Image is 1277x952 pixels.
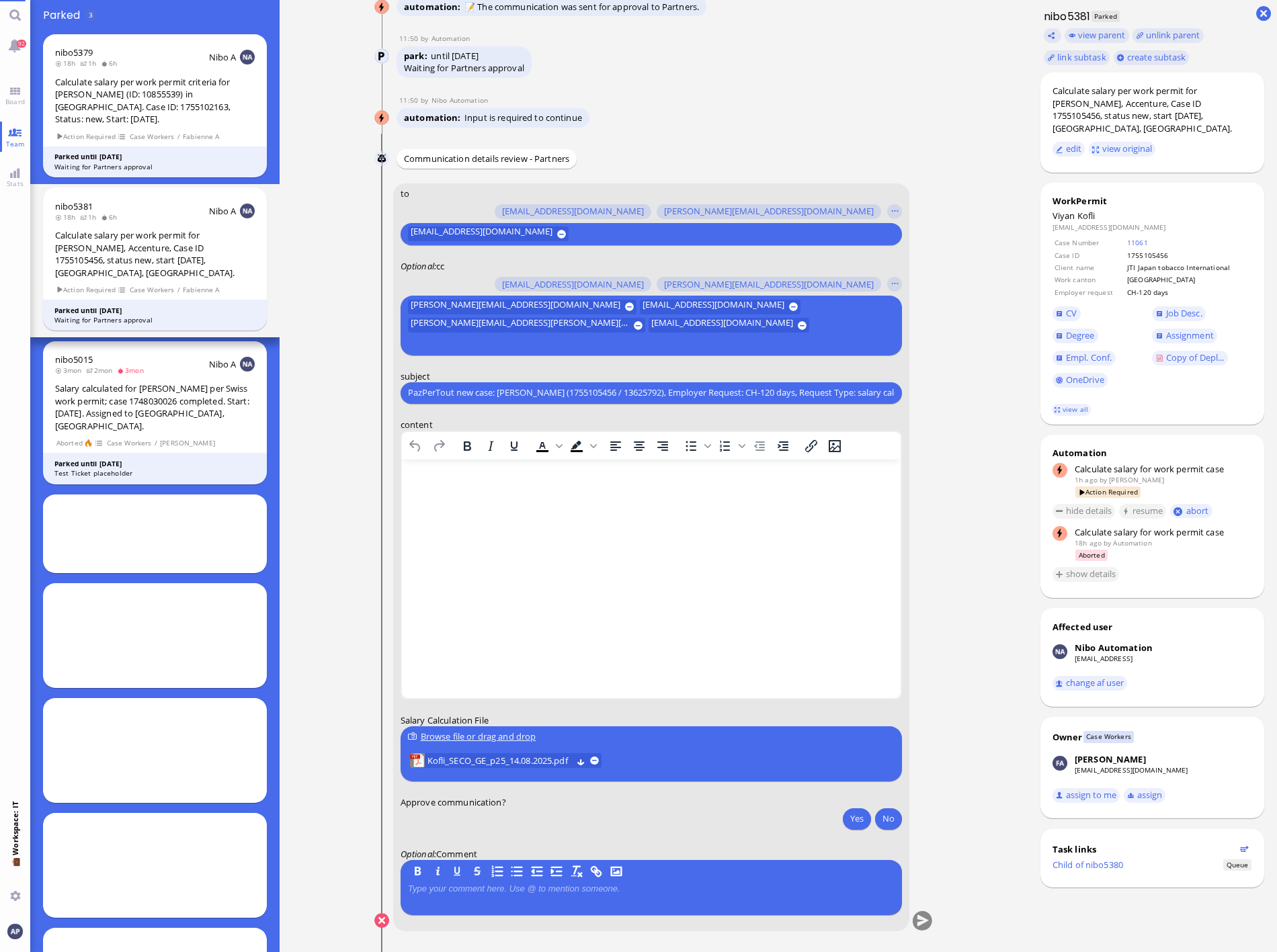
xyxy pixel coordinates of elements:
span: 18h [55,58,80,68]
button: assign to me [1053,788,1120,803]
span: 11:50 [399,95,421,105]
div: Text color Black [530,436,564,455]
span: [PERSON_NAME] [159,437,215,449]
div: Background color Black [565,436,598,455]
a: View Kofli_SECO_GE_p25_14.08.2025.pdf [427,753,571,768]
button: Cancel [374,913,389,928]
td: Employer request [1054,287,1125,298]
div: Automation [1053,447,1253,459]
button: Download Kofli_SECO_GE_p25_14.08.2025.pdf [576,756,585,765]
button: B [410,864,425,879]
task-group-action-menu: link subtask [1044,50,1110,65]
button: [EMAIL_ADDRESS][DOMAIN_NAME] [495,204,651,219]
button: I [430,864,445,879]
div: Calculate salary for work permit case [1075,526,1252,538]
div: Owner [1053,731,1083,743]
img: Fabienne Arslan [1053,756,1067,771]
button: abort [1170,504,1212,518]
span: [PERSON_NAME][EMAIL_ADDRESS][PERSON_NAME][DOMAIN_NAME] [410,318,628,333]
span: [PERSON_NAME][EMAIL_ADDRESS][DOMAIN_NAME] [663,206,873,217]
button: Align right [651,436,673,455]
a: OneDrive [1053,373,1108,388]
a: nibo5379 [55,46,93,58]
span: 18h [55,212,80,222]
div: Waiting for Partners approval [54,315,255,325]
button: Insert/edit image [823,436,846,455]
span: to [401,187,409,199]
span: 2mon [86,365,117,375]
span: automation@bluelakelegal.com [1113,538,1151,548]
span: Viyan [1053,210,1075,222]
span: Team [3,139,28,148]
span: Optional [401,848,434,860]
button: No [875,808,902,829]
a: Empl. Conf. [1053,351,1116,365]
a: view all [1052,404,1091,415]
button: Undo [404,436,427,455]
span: 3mon [55,365,86,375]
span: Nibo A [209,205,237,217]
span: / [154,437,158,449]
span: / [177,131,181,142]
span: 📝 The communication was sent for approval to Partners. [464,1,699,13]
div: Nibo Automation [1075,642,1153,654]
button: Redo [427,436,450,455]
span: nibo5015 [55,353,93,365]
td: CH-120 days [1126,287,1251,298]
span: Stats [3,179,27,188]
button: [PERSON_NAME][EMAIL_ADDRESS][PERSON_NAME][DOMAIN_NAME] [408,318,645,333]
button: view original [1089,142,1156,157]
span: automation@bluelakelegal.com [431,34,470,43]
button: create subtask [1114,50,1190,65]
a: Job Desc. [1152,306,1206,321]
div: Browse file or drag and drop [408,730,895,744]
span: 92 [17,40,26,48]
span: Comment [436,848,477,860]
span: by [421,34,431,43]
span: [EMAIL_ADDRESS][DOMAIN_NAME] [643,299,784,314]
td: 1755105456 [1126,250,1251,261]
span: Action Required [1075,486,1141,498]
span: 1h [80,58,101,68]
span: by [1100,475,1107,484]
div: Parked until [DATE] [54,306,255,316]
button: [EMAIL_ADDRESS][DOMAIN_NAME] [649,318,809,333]
div: Calculate salary per work permit for [PERSON_NAME], Accenture, Case ID 1755105456, status new, st... [1053,85,1253,134]
a: [EMAIL_ADDRESS][DOMAIN_NAME] [1075,765,1188,775]
button: hide details [1053,504,1116,519]
em: : [401,260,436,272]
span: content [401,418,433,430]
div: Bullet list [679,436,712,455]
span: 1h ago [1075,475,1098,484]
div: Affected user [1053,621,1113,633]
span: Assignment [1166,329,1214,341]
iframe: Rich Text Area [402,459,901,697]
span: by [1104,538,1111,548]
span: 6h [101,212,122,222]
button: Underline [502,436,525,455]
button: Yes [843,808,871,829]
button: unlink parent [1132,28,1204,43]
span: Optional [401,260,434,272]
td: Client name [1054,262,1125,273]
a: CV [1053,306,1081,321]
button: [PERSON_NAME][EMAIL_ADDRESS][DOMAIN_NAME] [656,204,880,219]
span: Input is required to continue [464,112,582,124]
button: Show flow diagram [1240,845,1249,853]
dd: [EMAIL_ADDRESS][DOMAIN_NAME] [1053,222,1253,232]
div: Parked until [DATE] [54,152,255,162]
h1: nibo5381 [1040,9,1091,24]
button: [PERSON_NAME][EMAIL_ADDRESS][DOMAIN_NAME] [656,277,880,292]
span: Action Required [56,284,116,296]
button: change af user [1053,676,1128,691]
span: by [421,95,431,105]
span: [EMAIL_ADDRESS][DOMAIN_NAME] [502,279,644,290]
span: Nibo A [209,358,237,370]
span: Fabienne A [183,131,220,142]
span: Parked [43,7,85,23]
span: until [431,50,450,62]
span: 1h [80,212,101,222]
div: Numbered list [713,436,747,455]
div: Communication details review - Partners [397,149,577,169]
